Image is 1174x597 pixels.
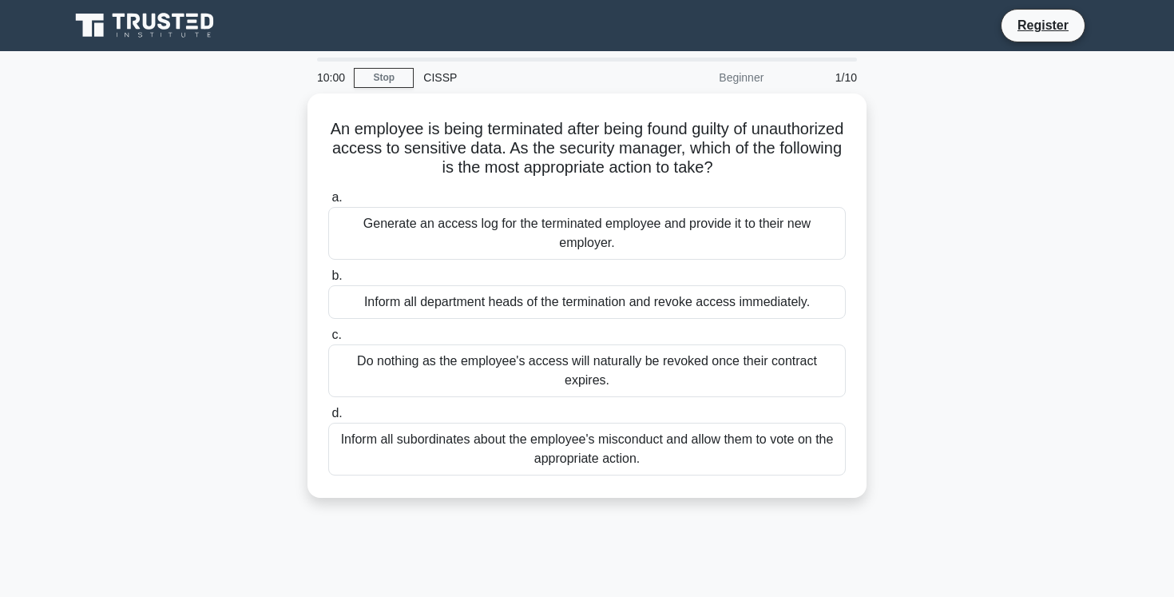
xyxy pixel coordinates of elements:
div: 10:00 [307,62,354,94]
span: d. [331,406,342,420]
div: Inform all department heads of the termination and revoke access immediately. [328,285,846,319]
div: Do nothing as the employee's access will naturally be revoked once their contract expires. [328,344,846,397]
div: Inform all subordinates about the employee's misconduct and allow them to vote on the appropriate... [328,423,846,476]
a: Register [1008,15,1078,35]
div: CISSP [414,62,633,94]
span: c. [331,328,341,341]
span: a. [331,190,342,204]
div: Beginner [633,62,773,94]
div: 1/10 [773,62,867,94]
span: b. [331,269,342,282]
h5: An employee is being terminated after being found guilty of unauthorized access to sensitive data... [327,119,847,178]
div: Generate an access log for the terminated employee and provide it to their new employer. [328,207,846,260]
a: Stop [354,68,414,88]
